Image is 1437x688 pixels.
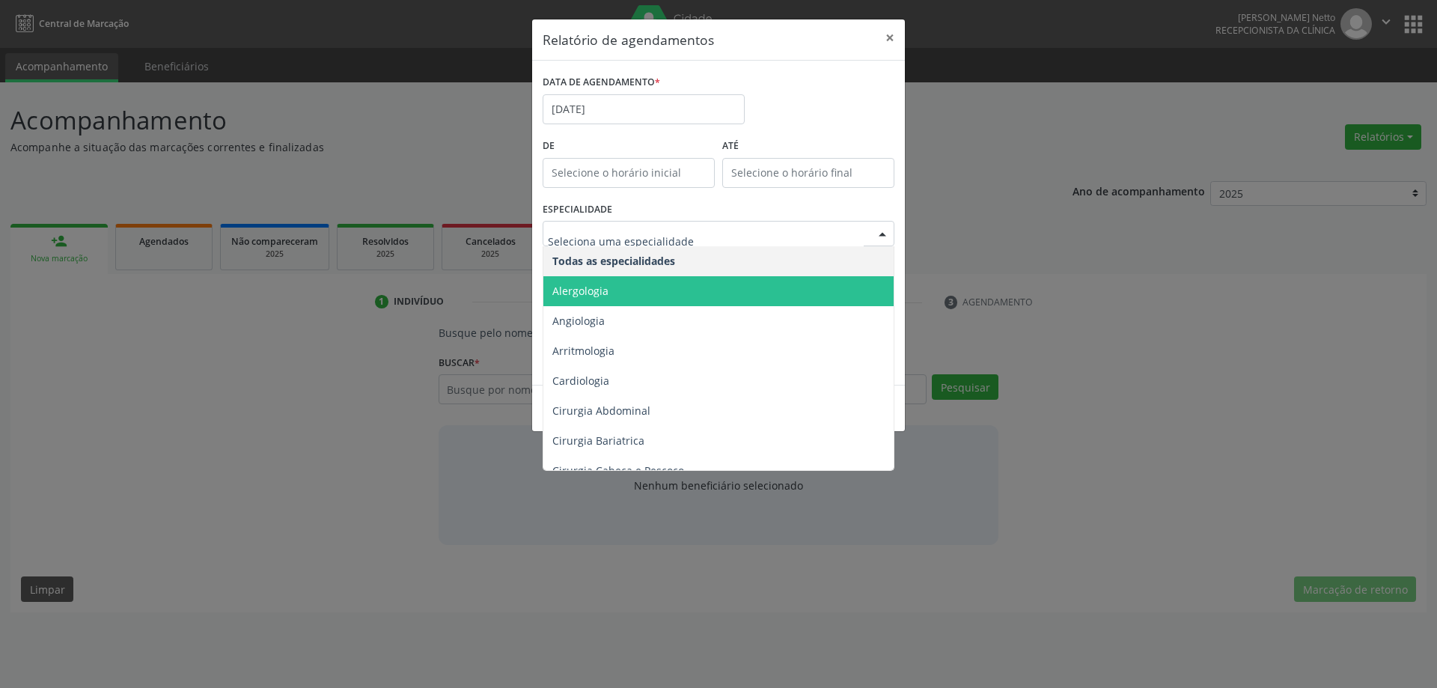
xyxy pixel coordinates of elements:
span: Cirurgia Cabeça e Pescoço [552,463,684,478]
input: Selecione uma data ou intervalo [543,94,745,124]
span: Arritmologia [552,344,614,358]
span: Cirurgia Abdominal [552,404,650,418]
label: De [543,135,715,158]
input: Selecione o horário final [722,158,894,188]
h5: Relatório de agendamentos [543,30,714,49]
label: DATA DE AGENDAMENTO [543,71,660,94]
label: ATÉ [722,135,894,158]
span: Angiologia [552,314,605,328]
span: Cardiologia [552,374,609,388]
input: Seleciona uma especialidade [548,226,864,256]
input: Selecione o horário inicial [543,158,715,188]
label: ESPECIALIDADE [543,198,612,222]
span: Todas as especialidades [552,254,675,268]
span: Cirurgia Bariatrica [552,433,644,448]
button: Close [875,19,905,56]
span: Alergologia [552,284,608,298]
